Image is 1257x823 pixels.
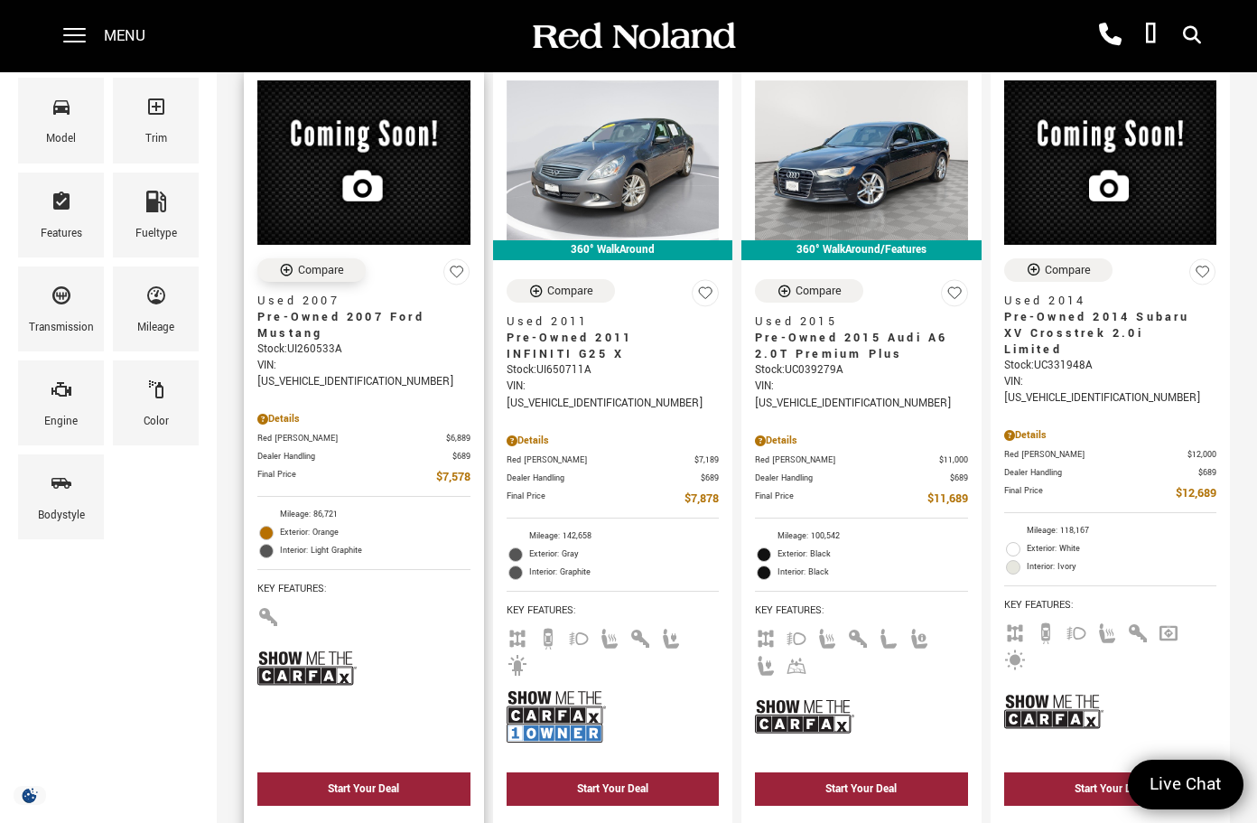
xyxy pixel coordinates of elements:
span: Keyless Entry [847,630,869,643]
a: Red [PERSON_NAME] $7,189 [507,454,720,467]
span: Leather Seats [878,630,899,643]
span: Red [PERSON_NAME] [507,454,695,467]
span: Used 2007 [257,293,457,309]
li: Mileage: 86,721 [257,506,470,524]
span: $11,000 [939,454,968,467]
img: 2014 Subaru XV Crosstrek 2.0i Limited [1004,80,1217,245]
span: AWD [507,630,528,643]
div: ColorColor [113,360,199,445]
span: Bodystyle [51,468,72,506]
div: Transmission [29,318,94,338]
span: Xenon Headlights [507,657,528,670]
a: Used 2015Pre-Owned 2015 Audi A6 2.0T Premium Plus [755,313,968,362]
div: Start Your Deal [1075,781,1146,797]
div: FeaturesFeatures [18,173,104,257]
a: Red [PERSON_NAME] $11,000 [755,454,968,467]
li: Mileage: 118,167 [1004,522,1217,540]
span: Red [PERSON_NAME] [257,432,446,445]
img: 2011 INFINITI G25 X [507,80,720,240]
span: Key Features : [257,579,470,599]
span: $6,889 [446,432,470,445]
span: Heated Seats [599,630,620,643]
span: Transmission [51,280,72,318]
button: Save Vehicle [941,279,968,314]
span: $7,189 [694,454,719,467]
span: Interior: Light Graphite [280,542,470,560]
span: Navigation Sys [1158,624,1179,638]
span: Dealer Handling [1004,466,1199,480]
li: Mileage: 142,658 [507,528,720,546]
span: Key Features : [1004,595,1217,615]
a: Used 2011Pre-Owned 2011 INFINITI G25 X [507,313,720,362]
a: Used 2014Pre-Owned 2014 Subaru XV Crosstrek 2.0i Limited [1004,293,1217,358]
span: Key Features : [507,601,720,621]
div: 360° WalkAround/Features [741,240,982,260]
div: Engine [44,412,78,432]
div: VIN: [US_VEHICLE_IDENTIFICATION_NUMBER] [507,379,720,411]
span: Backup Camera [1035,624,1057,638]
div: Start Your Deal [755,772,968,806]
span: Fog Lights [1066,624,1087,638]
a: Dealer Handling $689 [755,472,968,485]
div: Bodystyle [38,506,85,526]
div: Model [46,129,76,149]
span: Final Price [507,490,685,509]
div: Pricing Details - Pre-Owned 2014 Subaru XV Crosstrek 2.0i Limited With Navigation & AWD [1004,427,1217,444]
span: Exterior: Orange [280,524,470,542]
div: Stock : UC039279A [755,362,968,379]
div: Start Your Deal [577,781,648,797]
li: Mileage: 100,542 [755,528,968,546]
div: Pricing Details - Pre-Owned 2015 Audi A6 2.0T Premium Plus [755,433,968,449]
div: TransmissionTransmission [18,267,104,351]
span: Trim [145,91,167,129]
a: Dealer Handling $689 [1004,466,1217,480]
span: Power Seats [660,630,682,643]
span: Final Price [257,468,436,487]
span: Memory Seats [908,630,930,643]
div: FueltypeFueltype [113,173,199,257]
span: Red [PERSON_NAME] [755,454,939,467]
span: $689 [452,450,470,463]
span: Keyless Entry [1127,624,1149,638]
div: TrimTrim [113,78,199,163]
div: Compare [796,283,842,299]
button: Save Vehicle [692,279,719,314]
span: Used 2014 [1004,293,1204,309]
div: Mileage [137,318,174,338]
a: Live Chat [1128,760,1243,809]
div: Pricing Details - Pre-Owned 2007 Ford Mustang [257,411,470,427]
span: Pre-Owned 2011 INFINITI G25 X [507,330,706,362]
span: Heated Seats [1096,624,1118,638]
div: Start Your Deal [1004,772,1217,806]
button: Compare Vehicle [507,279,615,303]
span: $689 [701,472,719,485]
img: 2007 Ford Mustang [257,80,470,245]
span: Power Seats [755,657,777,670]
div: Features [41,224,82,244]
a: Dealer Handling $689 [257,450,470,463]
span: $12,000 [1187,448,1216,462]
a: Used 2007Pre-Owned 2007 Ford Mustang [257,293,470,341]
span: Keyless Entry [629,630,651,643]
div: EngineEngine [18,360,104,445]
div: Compare [298,262,344,278]
a: Red [PERSON_NAME] $6,889 [257,432,470,445]
span: Key Features : [755,601,968,621]
span: $689 [1198,466,1216,480]
span: Exterior: White [1027,540,1217,558]
span: $7,578 [436,468,470,487]
img: Show Me the CARFAX 1-Owner Badge [507,684,606,750]
div: Compare [1045,262,1091,278]
div: VIN: [US_VEHICLE_IDENTIFICATION_NUMBER] [755,379,968,411]
span: Features [51,186,72,224]
span: Fog Lights [568,630,590,643]
span: Dealer Handling [755,472,950,485]
span: Exterior: Black [777,546,968,564]
div: Trim [145,129,167,149]
span: AWD [1004,624,1026,638]
span: Color [145,374,167,412]
div: VIN: [US_VEHICLE_IDENTIFICATION_NUMBER] [257,358,470,390]
span: Engine [51,374,72,412]
div: Color [144,412,169,432]
a: Final Price $12,689 [1004,484,1217,503]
